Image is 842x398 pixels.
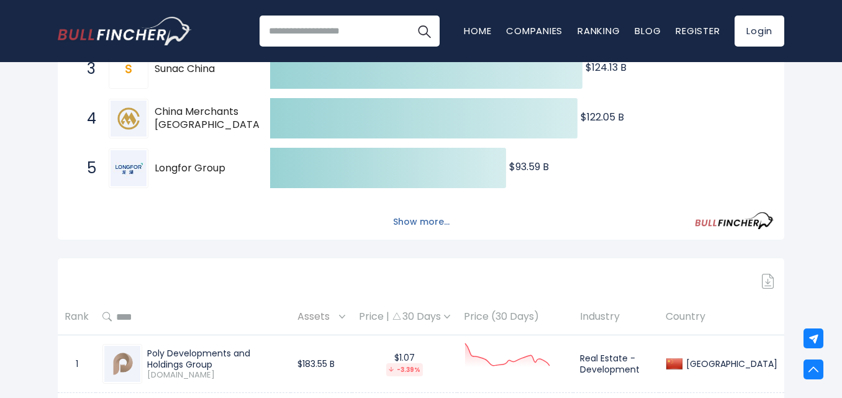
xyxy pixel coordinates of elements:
[577,24,620,37] a: Ranking
[735,16,784,47] a: Login
[111,150,147,186] img: Longfor Group
[81,158,93,179] span: 5
[359,352,450,376] div: $1.07
[635,24,661,37] a: Blog
[124,64,134,74] img: Sunac China
[111,101,147,137] img: China Merchants Shekou Industrial Zone
[464,24,491,37] a: Home
[409,16,440,47] button: Search
[581,110,624,124] text: $122.05 B
[676,24,720,37] a: Register
[573,335,659,393] td: Real Estate - Development
[155,162,248,175] span: Longfor Group
[506,24,563,37] a: Companies
[104,346,140,382] img: 600048.SS.png
[386,363,423,376] div: -3.39%
[58,17,192,45] img: Bullfincher logo
[155,63,248,76] span: Sunac China
[58,17,191,45] a: Go to homepage
[359,310,450,323] div: Price | 30 Days
[147,348,284,370] div: Poly Developments and Holdings Group
[386,212,457,232] button: Show more...
[58,299,96,335] th: Rank
[81,108,93,129] span: 4
[291,335,352,393] td: $183.55 B
[659,299,784,335] th: Country
[586,60,627,75] text: $124.13 B
[297,307,336,327] span: Assets
[509,160,549,174] text: $93.59 B
[58,335,96,393] td: 1
[147,370,284,381] span: [DOMAIN_NAME]
[457,299,573,335] th: Price (30 Days)
[81,58,93,79] span: 3
[573,299,659,335] th: Industry
[155,106,264,132] span: China Merchants [GEOGRAPHIC_DATA]
[683,358,777,369] div: [GEOGRAPHIC_DATA]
